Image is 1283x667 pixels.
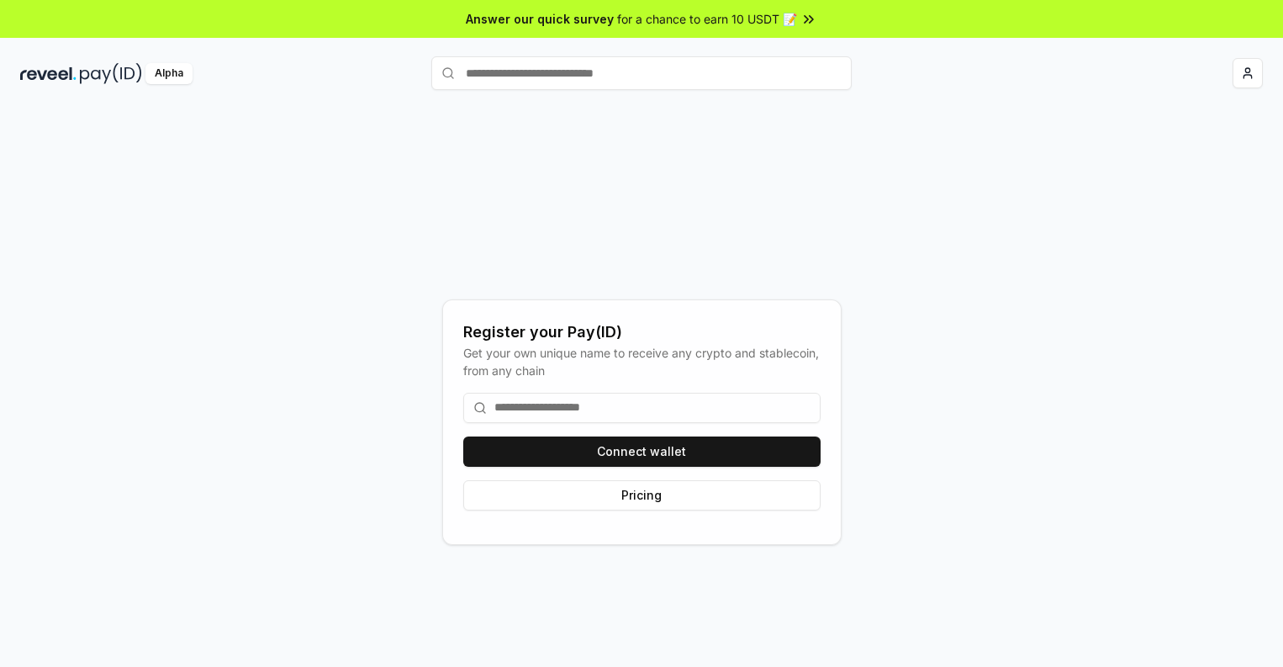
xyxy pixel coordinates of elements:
button: Connect wallet [463,437,821,467]
img: pay_id [80,63,142,84]
div: Alpha [145,63,193,84]
div: Get your own unique name to receive any crypto and stablecoin, from any chain [463,344,821,379]
span: for a chance to earn 10 USDT 📝 [617,10,797,28]
span: Answer our quick survey [466,10,614,28]
button: Pricing [463,480,821,511]
img: reveel_dark [20,63,77,84]
div: Register your Pay(ID) [463,320,821,344]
